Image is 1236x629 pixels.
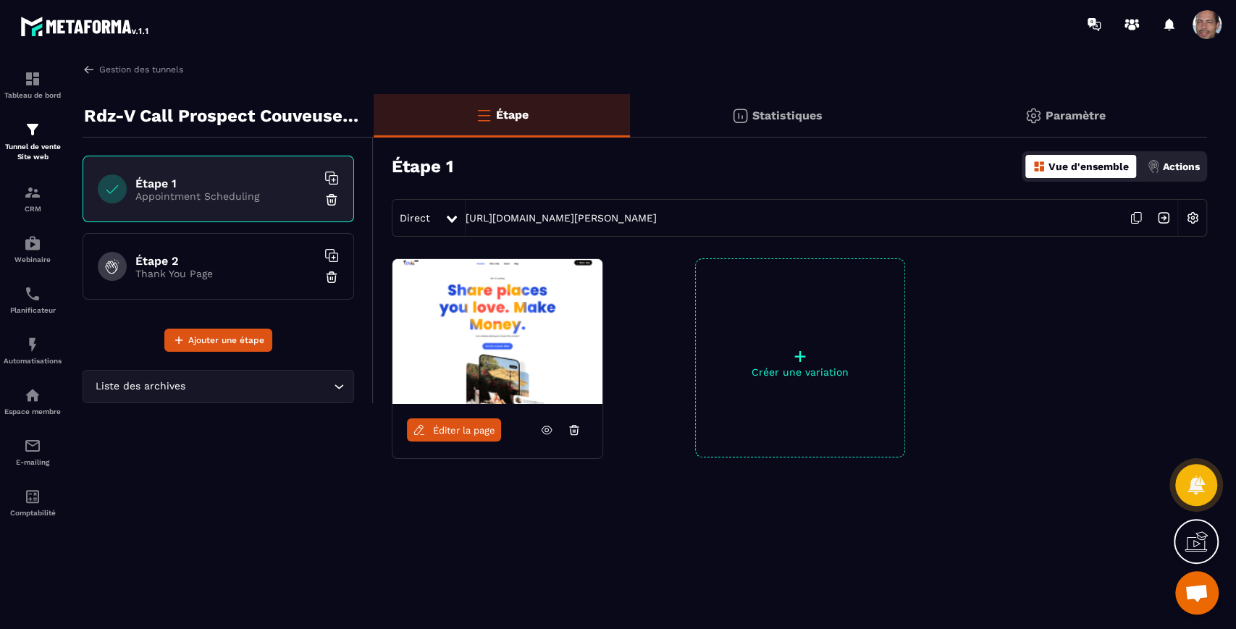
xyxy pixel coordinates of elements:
img: formation [24,70,41,88]
p: Planificateur [4,306,62,314]
img: image [392,259,602,404]
h6: Étape 2 [135,254,316,268]
img: trash [324,270,339,284]
a: formationformationTunnel de vente Site web [4,110,62,173]
p: Statistiques [752,109,823,122]
a: automationsautomationsEspace membre [4,376,62,426]
h6: Étape 1 [135,177,316,190]
p: Étape [496,108,529,122]
img: automations [24,387,41,404]
p: Appointment Scheduling [135,190,316,202]
img: formation [24,184,41,201]
img: bars-o.4a397970.svg [475,106,492,124]
input: Search for option [188,379,330,394]
a: [URL][DOMAIN_NAME][PERSON_NAME] [466,212,657,224]
p: Rdz-V Call Prospect Couveuse Interface 83 [84,101,363,130]
p: E-mailing [4,458,62,466]
span: Direct [400,212,430,224]
a: schedulerschedulerPlanificateur [4,274,62,325]
p: Webinaire [4,256,62,263]
img: actions.d6e523a2.png [1147,160,1160,173]
button: Ajouter une étape [164,329,272,352]
img: setting-w.858f3a88.svg [1179,204,1206,232]
img: email [24,437,41,455]
img: dashboard-orange.40269519.svg [1033,160,1046,173]
div: Search for option [83,370,354,403]
p: Tableau de bord [4,91,62,99]
a: Gestion des tunnels [83,63,183,76]
a: emailemailE-mailing [4,426,62,477]
img: arrow-next.bcc2205e.svg [1150,204,1177,232]
p: Vue d'ensemble [1048,161,1129,172]
span: Éditer la page [433,425,495,436]
p: Comptabilité [4,509,62,517]
img: logo [20,13,151,39]
p: Thank You Page [135,268,316,279]
p: Actions [1163,161,1200,172]
a: formationformationCRM [4,173,62,224]
img: arrow [83,63,96,76]
span: Liste des archives [92,379,188,394]
img: accountant [24,488,41,505]
p: Automatisations [4,357,62,365]
a: formationformationTableau de bord [4,59,62,110]
img: formation [24,121,41,138]
img: stats.20deebd0.svg [731,107,749,124]
img: trash [324,193,339,207]
a: automationsautomationsWebinaire [4,224,62,274]
img: setting-gr.5f69749f.svg [1025,107,1042,124]
a: accountantaccountantComptabilité [4,477,62,528]
p: Créer une variation [696,366,904,378]
span: Ajouter une étape [188,333,264,347]
img: automations [24,235,41,252]
p: CRM [4,205,62,213]
p: Espace membre [4,408,62,415]
a: automationsautomationsAutomatisations [4,325,62,376]
p: Tunnel de vente Site web [4,142,62,162]
a: Éditer la page [407,418,501,442]
p: Paramètre [1046,109,1106,122]
p: + [696,346,904,366]
h3: Étape 1 [392,156,453,177]
img: scheduler [24,285,41,303]
a: Ouvrir le chat [1175,571,1219,615]
img: automations [24,336,41,353]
